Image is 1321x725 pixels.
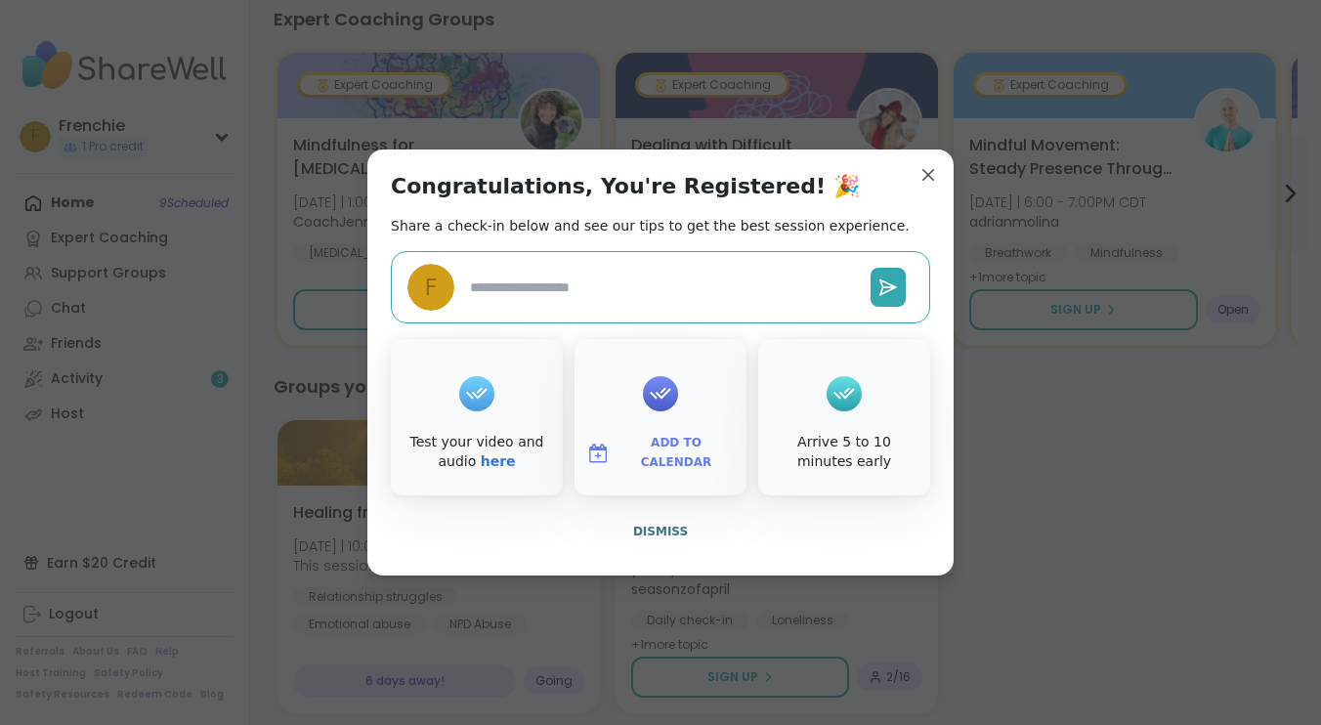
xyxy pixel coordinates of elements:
img: ShareWell Logomark [586,442,610,465]
h2: Share a check-in below and see our tips to get the best session experience. [391,216,910,235]
a: here [481,453,516,469]
span: Dismiss [633,525,688,538]
span: F [424,271,437,305]
h1: Congratulations, You're Registered! 🎉 [391,173,860,200]
div: Test your video and audio [395,433,559,471]
div: Arrive 5 to 10 minutes early [762,433,926,471]
button: Add to Calendar [578,433,743,474]
span: Add to Calendar [618,434,735,472]
button: Dismiss [391,511,930,552]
